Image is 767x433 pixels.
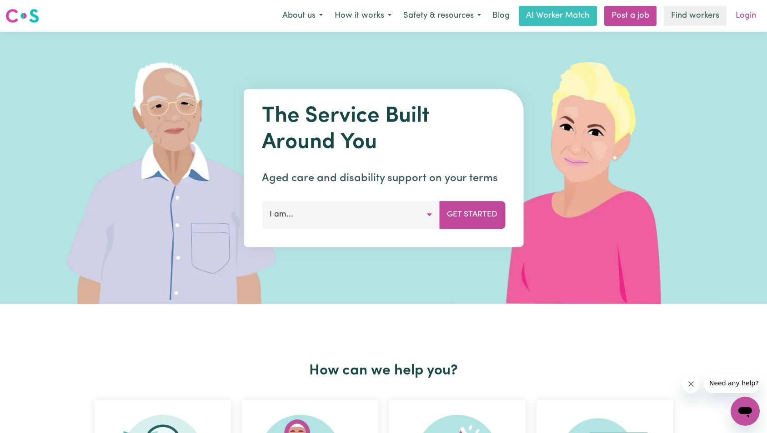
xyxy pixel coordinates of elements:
a: AI Worker Match [519,6,597,26]
button: Safety & resources [397,6,487,25]
button: How it works [329,6,397,25]
h1: The Service Built Around You [262,103,505,156]
button: I am... [262,201,440,228]
a: Blog [487,6,515,26]
iframe: Message from company [704,373,760,393]
a: Login [730,6,762,26]
a: Post a job [604,6,657,26]
iframe: Button to launch messaging window [731,397,760,426]
h2: How can we help you? [89,362,678,379]
button: About us [276,6,329,25]
p: Aged care and disability support on your terms [262,170,505,187]
button: Get Started [439,201,505,228]
img: Careseekers logo [5,8,39,24]
a: Find workers [664,6,727,26]
iframe: Close message [682,375,700,393]
a: Careseekers logo [5,5,39,26]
